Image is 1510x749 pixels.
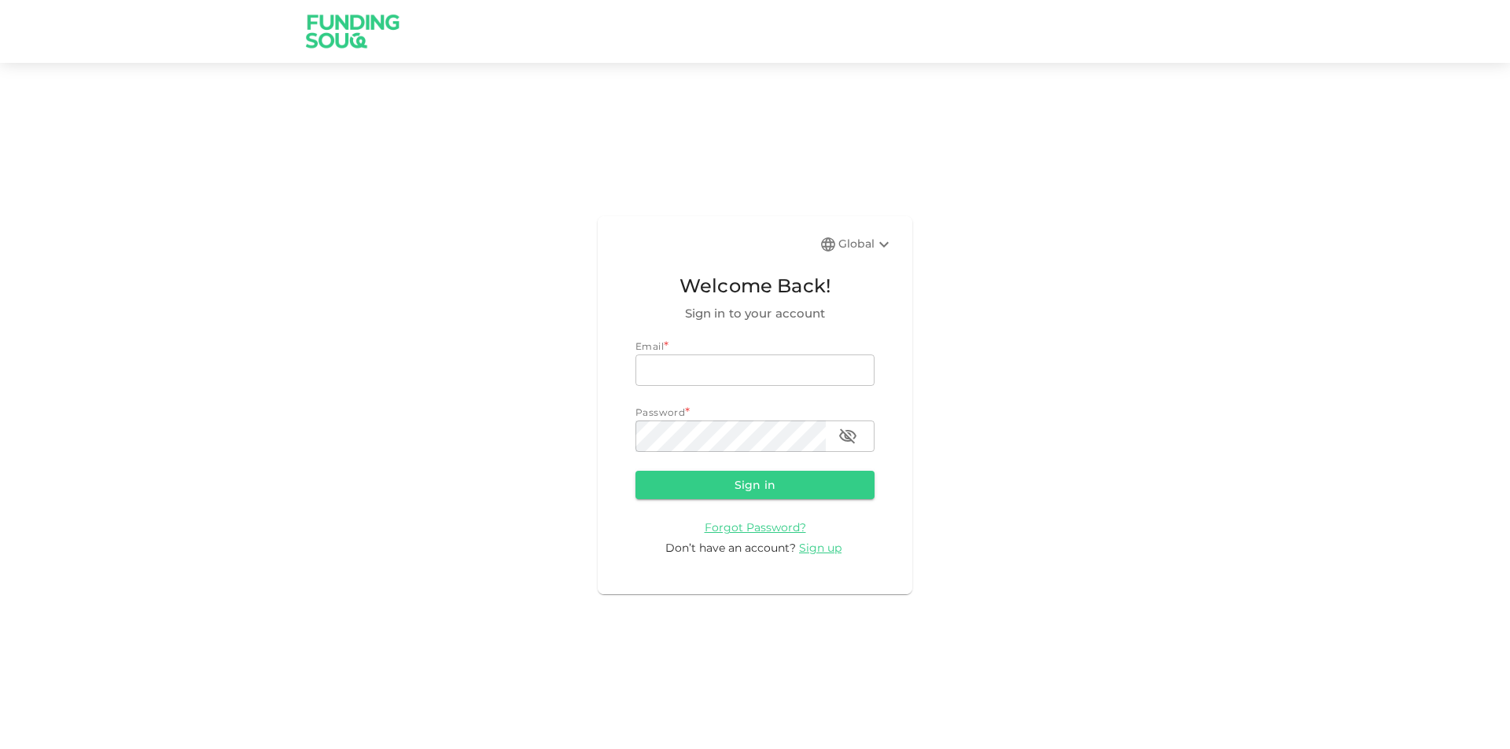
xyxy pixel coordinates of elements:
[635,304,875,323] span: Sign in to your account
[635,354,875,386] input: email
[705,520,806,534] span: Forgot Password?
[635,340,664,352] span: Email
[635,406,685,418] span: Password
[799,541,842,555] span: Sign up
[635,271,875,301] span: Welcome Back!
[705,520,806,534] a: Forgot Password?
[635,471,875,499] button: Sign in
[665,541,796,555] span: Don’t have an account?
[838,235,893,254] div: Global
[635,420,826,452] input: password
